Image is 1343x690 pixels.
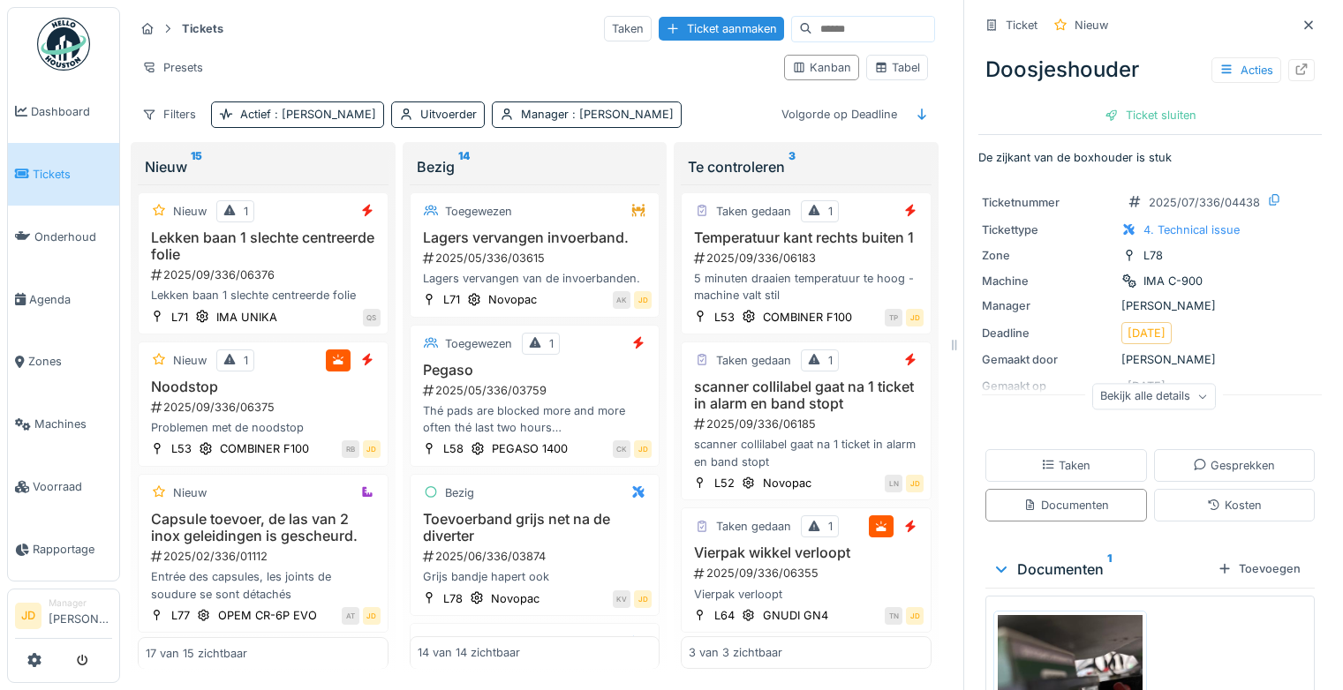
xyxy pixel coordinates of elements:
[982,351,1114,368] div: Gemaakt door
[342,607,359,625] div: AT
[828,203,833,220] div: 1
[8,268,119,331] a: Agenda
[15,596,112,639] a: JD Manager[PERSON_NAME]
[1211,57,1281,83] div: Acties
[418,229,653,246] h3: Lagers vervangen invoerband.
[885,309,902,326] div: TP
[220,440,309,457] div: COMBINER F100
[763,309,852,326] div: COMBINER F100
[792,59,851,76] div: Kanban
[8,206,119,268] a: Onderhoud
[134,101,204,127] div: Filters
[8,143,119,206] a: Tickets
[146,379,381,395] h3: Noodstop
[15,603,41,629] li: JD
[29,291,112,308] span: Agenda
[443,590,463,607] div: L78
[145,156,381,177] div: Nieuw
[37,18,90,71] img: Badge_color-CXgf-gQk.svg
[982,351,1318,368] div: [PERSON_NAME]
[689,544,924,561] h3: Vierpak wikkel verloopt
[240,106,376,123] div: Actief
[874,59,920,76] div: Tabel
[634,440,652,458] div: JD
[659,17,784,41] div: Ticket aanmaken
[492,440,568,457] div: PEGASO 1400
[613,440,630,458] div: CK
[716,518,791,535] div: Taken gedaan
[134,55,211,80] div: Presets
[33,541,112,558] span: Rapportage
[689,270,924,304] div: 5 minuten draaien temperatuur te hoog - machine valt stil
[8,455,119,518] a: Voorraad
[982,297,1114,314] div: Manager
[1075,17,1108,34] div: Nieuw
[885,607,902,625] div: TN
[49,596,112,634] li: [PERSON_NAME]
[1149,194,1260,211] div: 2025/07/336/04438
[885,475,902,492] div: LN
[1128,325,1166,341] div: [DATE]
[146,511,381,544] h3: Capsule toevoer, de las van 2 inox geleidingen is gescheurd.
[171,309,188,326] div: L71
[689,436,924,469] div: scanner collilabel gaat na 1 ticket in alarm en band stopt
[1143,247,1163,264] div: L78
[1023,497,1109,514] div: Documenten
[1207,497,1262,514] div: Kosten
[216,309,277,326] div: IMA UNIKA
[443,291,460,308] div: L71
[982,325,1114,341] div: Deadline
[34,229,112,245] span: Onderhoud
[604,16,652,41] div: Taken
[773,101,905,127] div: Volgorde op Deadline
[34,416,112,432] span: Machines
[418,402,653,436] div: Thé pads are blocked more and more often thé last two hours Always at thé same position
[1107,559,1112,580] sup: 1
[146,229,381,263] h3: Lekken baan 1 slechte centreerde folie
[443,440,464,457] div: L58
[271,108,376,121] span: : [PERSON_NAME]
[692,416,924,432] div: 2025/09/336/06185
[982,194,1114,211] div: Ticketnummer
[689,379,924,412] h3: scanner collilabel gaat na 1 ticket in alarm en band stopt
[33,166,112,183] span: Tickets
[716,203,791,220] div: Taken gedaan
[244,203,248,220] div: 1
[1041,457,1090,474] div: Taken
[421,250,653,266] div: 2025/05/336/03615
[488,291,537,308] div: Novopac
[549,335,554,352] div: 1
[906,309,924,326] div: JD
[146,644,247,661] div: 17 van 15 zichtbaar
[418,568,653,585] div: Grijs bandje hapert ook
[1098,103,1203,127] div: Ticket sluiten
[569,108,674,121] span: : [PERSON_NAME]
[992,559,1211,580] div: Documenten
[788,156,796,177] sup: 3
[342,440,359,458] div: RB
[613,590,630,608] div: KV
[1193,457,1275,474] div: Gesprekken
[634,590,652,608] div: JD
[689,586,924,603] div: Vierpak verloopt
[714,607,735,624] div: L64
[420,106,477,123] div: Uitvoerder
[28,353,112,370] span: Zones
[716,352,791,369] div: Taken gedaan
[8,518,119,581] a: Rapportage
[828,518,833,535] div: 1
[33,478,112,495] span: Voorraad
[218,607,317,624] div: OPEM CR-6P EVO
[49,596,112,610] div: Manager
[692,250,924,266] div: 2025/09/336/06183
[8,394,119,456] a: Machines
[363,607,381,625] div: JD
[173,484,207,501] div: Nieuw
[421,382,653,399] div: 2025/05/336/03759
[714,475,735,491] div: L52
[982,247,1114,264] div: Zone
[173,203,207,220] div: Nieuw
[149,548,381,565] div: 2025/02/336/01112
[978,47,1322,93] div: Doosjeshouder
[173,352,207,369] div: Nieuw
